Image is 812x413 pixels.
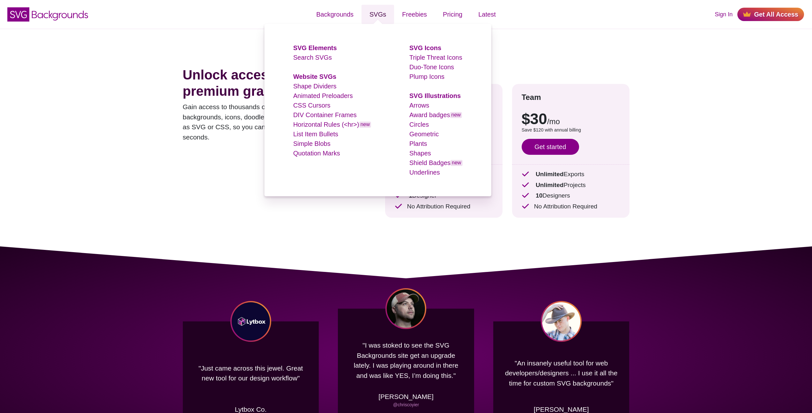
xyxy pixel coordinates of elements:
a: Triple Threat Icons [409,54,462,61]
a: Backgrounds [308,5,361,24]
p: No Attribution Required [395,202,493,211]
a: Shapes [409,150,431,157]
p: "Just came across this jewel. Great new tool for our design workflow" [192,348,309,398]
a: Search SVGs [293,54,332,61]
strong: Unlimited [536,182,563,188]
a: Pricing [435,5,470,24]
p: Save $120 with annual billing [522,127,620,134]
a: Quotation Marks [293,150,340,157]
h1: Unlock access to all our premium graphics [183,67,366,99]
p: Gain access to thousands of premium SVGs, including backgrounds, icons, doodles, and more. Everyt... [183,102,366,142]
a: Arrows [409,102,429,109]
a: Get started [522,139,579,155]
p: "An insanely useful tool for web developers/designers ... I use it all the time for custom SVG ba... [503,348,620,398]
a: Sign In [715,10,733,19]
a: Underlines [409,169,440,176]
a: Plants [409,140,427,147]
a: SVG Elements [293,44,337,51]
a: List Item Bullets [293,131,338,138]
span: new [450,112,462,118]
a: Plump Icons [409,73,444,80]
span: new [451,160,462,166]
strong: Team [522,93,541,101]
span: new [359,122,371,128]
a: Animated Preloaders [293,92,353,99]
a: @chriscoyier [393,402,419,407]
a: SVG Icons [409,44,441,51]
a: Horizontal Rules (<hr>)new [293,121,371,128]
p: Projects [522,181,620,190]
strong: Unlimited [536,171,563,177]
span: /mo [547,117,560,126]
a: Award badgesnew [409,111,462,118]
p: No Attribution Required [522,202,620,211]
strong: 10 [536,192,542,199]
a: CSS Cursors [293,102,331,109]
a: Freebies [394,5,435,24]
p: $30 [522,111,620,127]
img: Jarod Peachey headshot [541,301,582,342]
a: DIV Container Frames [293,111,357,118]
a: Circles [409,121,429,128]
a: Shape Dividers [293,83,337,90]
img: Chris Coyier headshot [385,288,426,329]
img: Lytbox Co logo [230,301,271,342]
a: SVG Illustrations [409,92,461,99]
a: Shield Badgesnew [409,159,462,166]
a: Duo-Tone Icons [409,64,454,71]
a: Latest [470,5,503,24]
a: Get All Access [737,8,804,21]
p: Exports [522,170,620,179]
p: Designers [522,191,620,200]
a: Simple Blobs [293,140,331,147]
a: SVGs [361,5,394,24]
a: Website SVGs [293,73,336,80]
a: Geometric [409,131,439,138]
p: [PERSON_NAME] [378,392,434,402]
p: "I was stoked to see the SVG Backgrounds site get an upgrade lately. I was playing around in ther... [347,335,465,385]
